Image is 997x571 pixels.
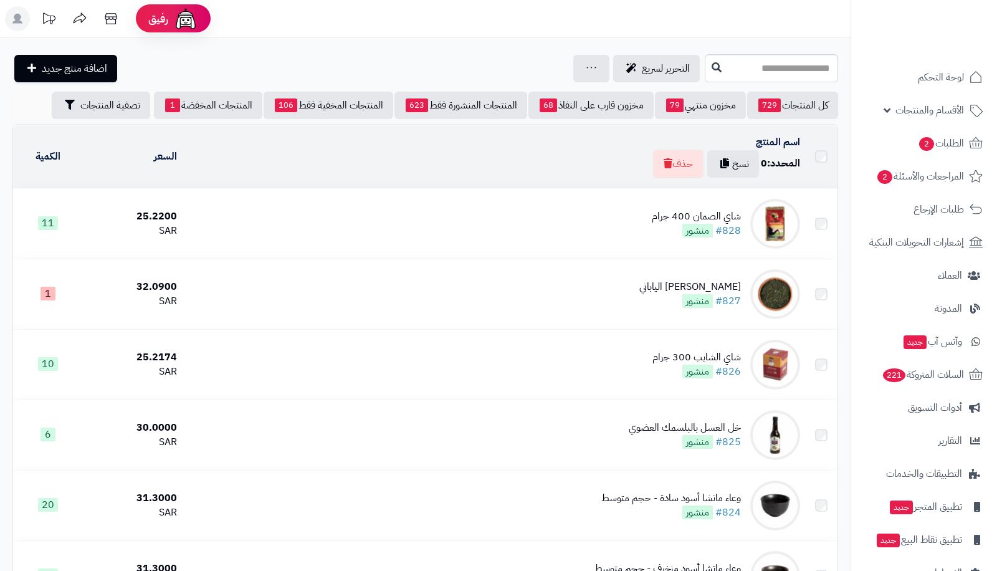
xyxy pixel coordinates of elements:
[682,224,713,238] span: منشور
[88,506,177,520] div: SAR
[904,335,927,349] span: جديد
[877,534,900,547] span: جديد
[88,294,177,309] div: SAR
[859,393,990,423] a: أدوات التسويق
[154,92,262,119] a: المنتجات المخفضة1
[41,428,55,441] span: 6
[859,194,990,224] a: طلبات الإرجاع
[938,267,962,284] span: العملاء
[750,340,800,390] img: شاي الشايب 300 جرام
[642,61,690,76] span: التحرير لسريع
[914,201,964,218] span: طلبات الإرجاع
[639,280,741,294] div: [PERSON_NAME] الياباني
[859,492,990,522] a: تطبيق المتجرجديد
[758,98,781,112] span: 729
[883,368,905,382] span: 221
[52,92,150,119] button: تصفية المنتجات
[859,294,990,324] a: المدونة
[859,426,990,456] a: التقارير
[36,149,60,164] a: الكمية
[394,92,527,119] a: المنتجات المنشورة فقط623
[750,410,800,460] img: خل العسل بالبلسمك العضوي
[88,435,177,449] div: SAR
[38,498,58,512] span: 20
[88,224,177,238] div: SAR
[33,6,64,34] a: تحديثات المنصة
[859,128,990,158] a: الطلبات2
[682,365,713,378] span: منشور
[890,501,913,514] span: جديد
[859,327,990,357] a: وآتس آبجديد
[756,135,800,150] a: اسم المنتج
[666,98,684,112] span: 79
[629,421,741,435] div: خل العسل بالبلسمك العضوي
[275,98,297,112] span: 106
[912,34,985,60] img: logo-2.png
[264,92,393,119] a: المنتجات المخفية فقط106
[875,531,962,549] span: تطبيق نقاط البيع
[877,170,892,184] span: 2
[715,223,741,238] a: #828
[652,350,741,365] div: شاي الشايب 300 جرام
[715,434,741,449] a: #825
[613,55,700,82] a: التحرير لسريع
[761,156,767,171] span: 0
[682,435,713,449] span: منشور
[540,98,557,112] span: 68
[715,364,741,379] a: #826
[908,399,962,416] span: أدوات التسويق
[148,11,168,26] span: رفيق
[859,62,990,92] a: لوحة التحكم
[919,137,934,151] span: 2
[747,92,838,119] a: كل المنتجات729
[859,161,990,191] a: المراجعات والأسئلة2
[895,102,964,119] span: الأقسام والمنتجات
[918,69,964,86] span: لوحة التحكم
[165,98,180,112] span: 1
[88,491,177,506] div: 31.3000
[682,506,713,519] span: منشور
[38,357,58,371] span: 10
[653,150,704,178] button: حذف
[715,294,741,309] a: #827
[528,92,654,119] a: مخزون قارب على النفاذ68
[88,350,177,365] div: 25.2174
[41,287,55,300] span: 1
[406,98,428,112] span: 623
[14,55,117,82] a: اضافة منتج جديد
[886,465,962,482] span: التطبيقات والخدمات
[715,505,741,520] a: #824
[918,135,964,152] span: الطلبات
[938,432,962,449] span: التقارير
[750,269,800,319] img: شاي جيوكورو الياباني
[173,6,198,31] img: ai-face.png
[859,228,990,257] a: إشعارات التحويلات البنكية
[652,209,741,224] div: شاي الصمان 400 جرام
[601,491,741,506] div: وعاء ماتشا أسود سادة - حجم متوسط
[88,209,177,224] div: 25.2200
[154,149,177,164] a: السعر
[707,150,759,178] button: نسخ
[889,498,962,516] span: تطبيق المتجر
[935,300,962,317] span: المدونة
[655,92,746,119] a: مخزون منتهي79
[80,98,140,113] span: تصفية المنتجات
[750,199,800,249] img: شاي الصمان 400 جرام
[859,459,990,489] a: التطبيقات والخدمات
[876,168,964,185] span: المراجعات والأسئلة
[88,365,177,379] div: SAR
[761,156,800,171] div: المحدد:
[859,525,990,555] a: تطبيق نقاط البيعجديد
[859,261,990,290] a: العملاء
[902,333,962,350] span: وآتس آب
[750,481,800,530] img: وعاء ماتشا أسود سادة - حجم متوسط
[88,421,177,435] div: 30.0000
[859,360,990,390] a: السلات المتروكة221
[88,280,177,294] div: 32.0900
[42,61,107,76] span: اضافة منتج جديد
[38,216,58,230] span: 11
[882,366,964,383] span: السلات المتروكة
[682,294,713,308] span: منشور
[869,234,964,251] span: إشعارات التحويلات البنكية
